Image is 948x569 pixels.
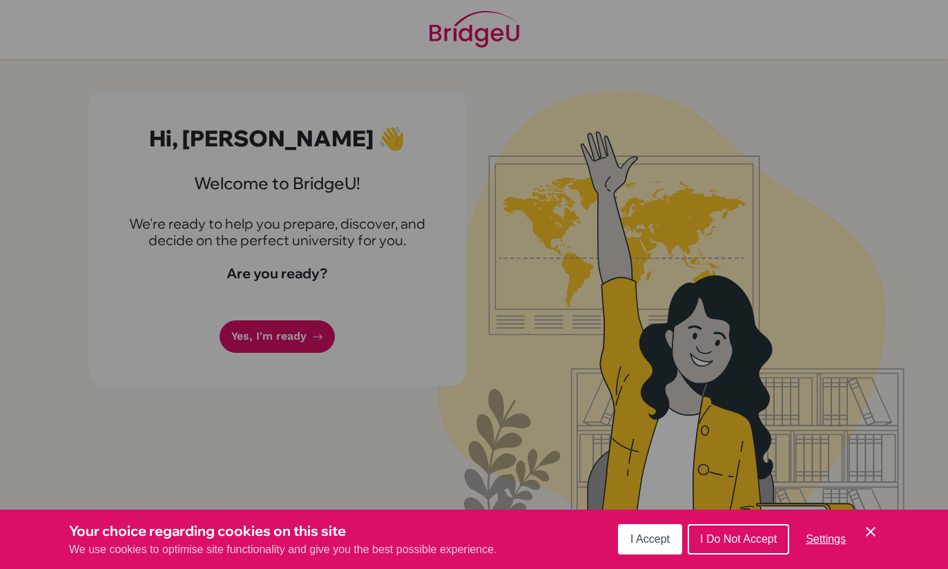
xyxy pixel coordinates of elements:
h3: Your choice regarding cookies on this site [69,521,497,541]
span: I Accept [630,533,670,545]
button: Settings [795,525,857,553]
p: We use cookies to optimise site functionality and give you the best possible experience. [69,541,497,558]
button: Save and close [862,523,879,540]
button: I Do Not Accept [688,524,789,554]
button: I Accept [618,524,682,554]
span: Settings [806,533,846,545]
span: I Do Not Accept [700,533,777,545]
